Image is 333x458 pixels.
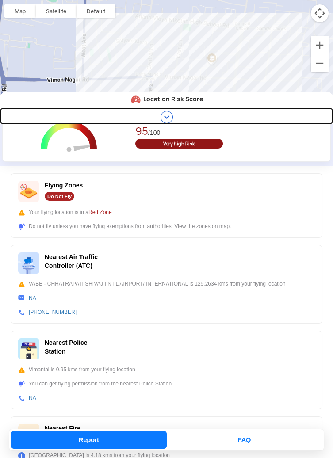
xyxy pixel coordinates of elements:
img: ic_police_station.svg [18,338,39,359]
div: Vimantal is 0.95 kms from your flying location [18,366,315,374]
img: ic_atc.svg [18,252,39,274]
img: ic_movedown.png [160,110,174,124]
div: You can get flying permission from the nearest Police Station [18,380,315,388]
div: VABB - CHHATRAPATI SHIVAJ IINT'L AIRPORT/ INTERNATIONAL is 125.2634 kms from your flying location [18,280,315,288]
span: Nearest Police Station [45,339,88,355]
div: Do not fly unless you have flying exemptions from authorities. View the zones on map. [18,222,315,230]
span: Red Zone [88,209,112,215]
div: Do Not Fly [45,192,74,201]
span: Nearest Air Traffic Controller (ATC) [45,253,98,269]
div: FAQ [167,431,322,449]
span: 95 [135,124,148,138]
button: Show street map [4,4,36,18]
button: Show satellite imagery [36,4,77,18]
span: Nearest Fire Station [45,425,80,441]
span: Location Risk Score [143,95,203,103]
a: [PHONE_NUMBER] [29,309,77,315]
span: Flying Zones [45,182,83,189]
span: /100 [148,129,160,136]
a: NA [29,295,36,301]
div: Very high Risk [135,139,223,149]
img: ic_firestation.svg [18,424,39,445]
img: ic_nofly.svg [18,181,39,202]
button: Zoom in [311,36,329,54]
div: Report [11,431,167,449]
a: NA [29,395,36,401]
img: ic_Air_sherpa.svg [130,94,141,104]
g: Chart [9,122,129,153]
button: Zoom out [311,54,329,72]
button: Map camera controls [311,4,329,22]
div: Your flying location is in a [18,208,315,216]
